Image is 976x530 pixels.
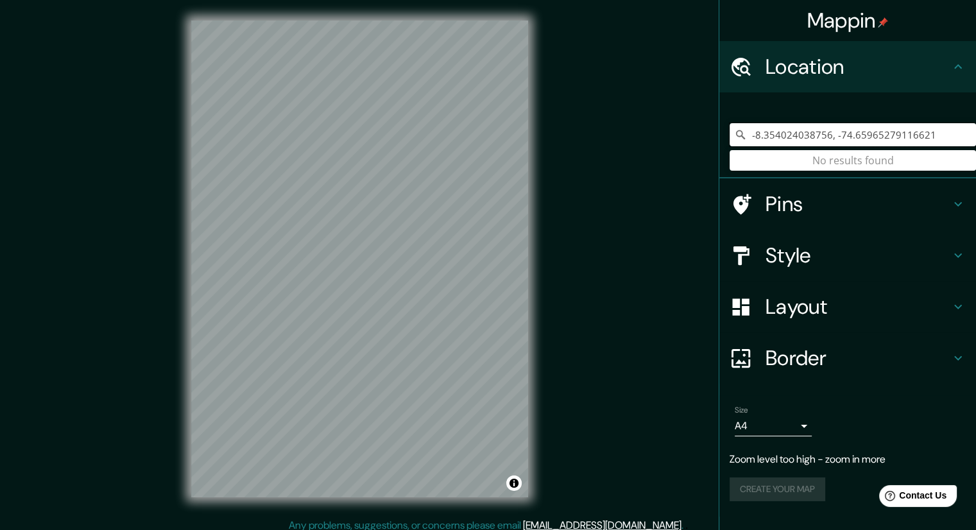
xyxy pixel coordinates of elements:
div: Location [719,41,976,92]
button: Toggle attribution [506,475,522,491]
canvas: Map [191,21,528,497]
div: No results found [730,150,976,171]
img: pin-icon.png [878,17,888,28]
h4: Pins [766,191,950,217]
h4: Layout [766,294,950,320]
p: Zoom level too high - zoom in more [730,452,966,467]
h4: Location [766,54,950,80]
div: Pins [719,178,976,230]
div: A4 [735,416,812,436]
div: Layout [719,281,976,332]
h4: Border [766,345,950,371]
div: Border [719,332,976,384]
iframe: Help widget launcher [862,480,962,516]
div: Style [719,230,976,281]
label: Size [735,405,748,416]
input: Pick your city or area [730,123,976,146]
h4: Mappin [807,8,889,33]
h4: Style [766,243,950,268]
